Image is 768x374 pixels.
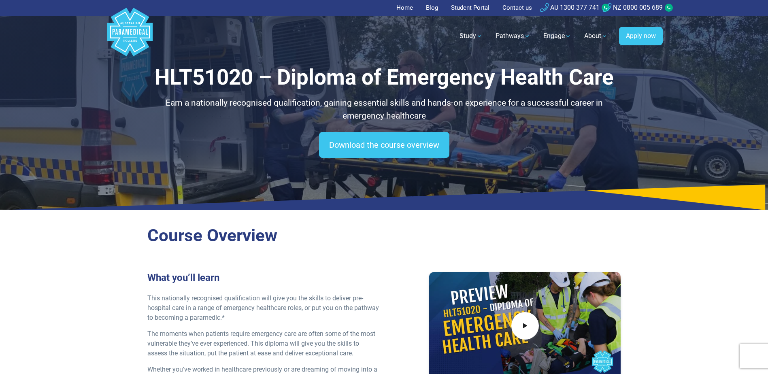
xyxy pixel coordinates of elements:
a: Engage [538,25,576,47]
a: AU 1300 377 741 [540,4,600,11]
a: Pathways [491,25,535,47]
h1: HLT51020 – Diploma of Emergency Health Care [147,65,621,90]
a: Australian Paramedical College [106,16,154,57]
h3: What you’ll learn [147,272,379,284]
h2: Course Overview [147,225,621,246]
a: Study [455,25,487,47]
a: Apply now [619,27,663,45]
p: Earn a nationally recognised qualification, gaining essential skills and hands-on experience for ... [147,97,621,122]
a: NZ 0800 005 689 [603,4,663,11]
a: Download the course overview [319,132,449,158]
p: The moments when patients require emergency care are often some of the most vulnerable they’ve ev... [147,329,379,358]
a: About [579,25,613,47]
p: This nationally recognised qualification will give you the skills to deliver pre-hospital care in... [147,293,379,323]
